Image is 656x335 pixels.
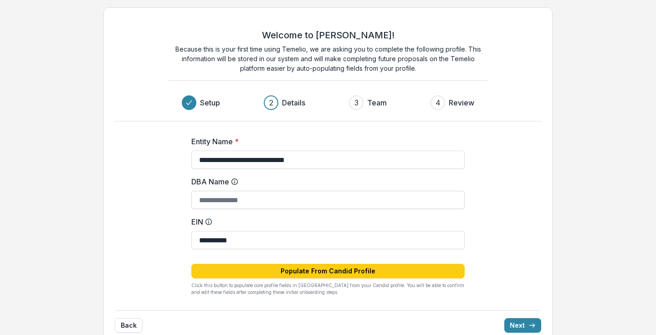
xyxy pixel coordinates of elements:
button: Next [504,318,541,333]
div: Progress [182,95,474,110]
label: Entity Name [191,136,459,147]
label: DBA Name [191,176,459,187]
h3: Setup [200,97,220,108]
div: 3 [354,97,359,108]
h3: Details [282,97,305,108]
h3: Review [449,97,474,108]
div: 4 [436,97,441,108]
p: Click this button to populate core profile fields in [GEOGRAPHIC_DATA] from your Candid profile. ... [191,282,465,296]
h3: Team [367,97,387,108]
label: EIN [191,216,459,227]
p: Because this is your first time using Temelio, we are asking you to complete the following profil... [169,44,487,73]
button: Back [115,318,143,333]
h2: Welcome to [PERSON_NAME]! [262,30,395,41]
button: Populate From Candid Profile [191,264,465,278]
div: 2 [269,97,273,108]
